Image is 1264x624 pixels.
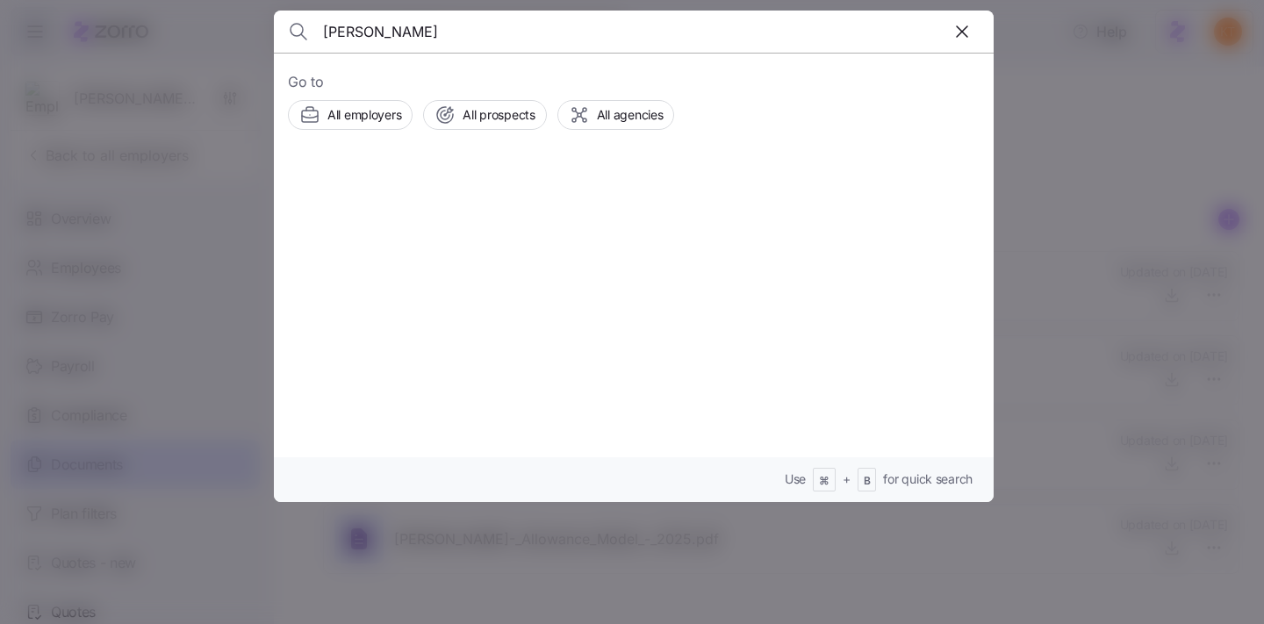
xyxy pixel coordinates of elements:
[819,474,829,489] span: ⌘
[843,470,851,488] span: +
[463,106,535,124] span: All prospects
[288,100,413,130] button: All employers
[597,106,664,124] span: All agencies
[864,474,871,489] span: B
[288,71,980,93] span: Go to
[557,100,675,130] button: All agencies
[327,106,401,124] span: All employers
[423,100,546,130] button: All prospects
[883,470,973,488] span: for quick search
[785,470,806,488] span: Use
